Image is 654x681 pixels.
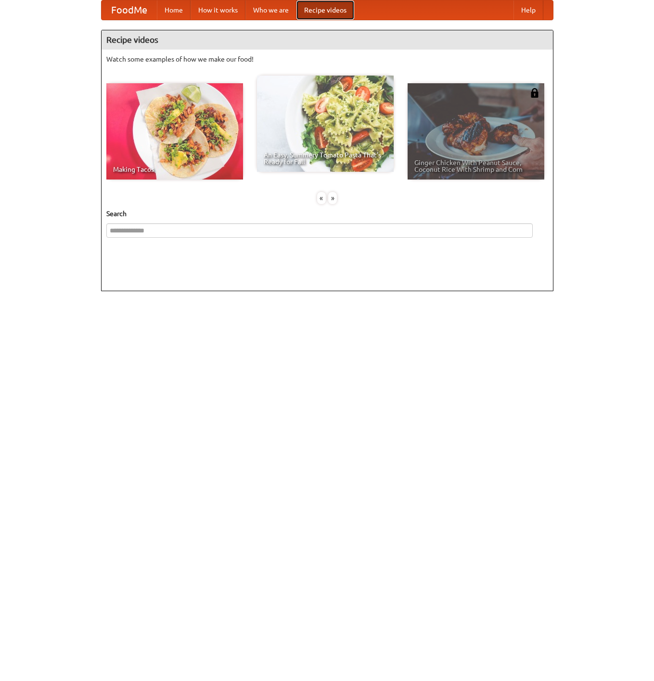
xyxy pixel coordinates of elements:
img: 483408.png [530,88,539,98]
a: Who we are [245,0,296,20]
a: FoodMe [102,0,157,20]
a: An Easy, Summery Tomato Pasta That's Ready for Fall [257,76,394,172]
h5: Search [106,209,548,218]
p: Watch some examples of how we make our food! [106,54,548,64]
a: Recipe videos [296,0,354,20]
a: Help [513,0,543,20]
a: Home [157,0,191,20]
span: An Easy, Summery Tomato Pasta That's Ready for Fall [264,152,387,165]
h4: Recipe videos [102,30,553,50]
a: How it works [191,0,245,20]
span: Making Tacos [113,166,236,173]
a: Making Tacos [106,83,243,180]
div: » [328,192,337,204]
div: « [317,192,326,204]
